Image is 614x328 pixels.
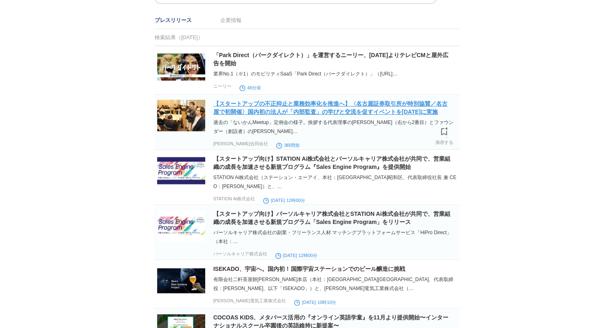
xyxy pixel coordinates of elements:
[213,275,458,293] div: 有限会社二軒茶屋餅[PERSON_NAME]本店（本社：[GEOGRAPHIC_DATA][GEOGRAPHIC_DATA]、代表取締役：[PERSON_NAME]、以下「ISEKADO」）と、...
[155,29,460,46] div: 検索結果（[DATE]）
[213,173,458,191] div: STATION Ai株式会社（ステーション・エーアイ、本社：[GEOGRAPHIC_DATA]昭和区、代表取締役社長 兼 CEO：[PERSON_NAME]）と、…
[213,211,450,225] a: 【スタートアップ向け】パーソルキャリア株式会社とSTATION Ai株式会社が共同で、営業組織の成長を加速させる新規プログラム「Sales Engine Program」をリリース
[213,52,448,66] a: 「Park Direct（パークダイレクト）」を運営するニーリー、[DATE]よりテレビCMと屋外広告を開始
[213,69,458,78] div: 業界No.1（※1）のモビリティSaaS「Park Direct（パークダイレクト）」（[URL]…
[213,228,458,246] div: パーソルキャリア株式会社の副業・フリーランス人材 マッチングプラットフォームサービス「HiPro Direct」（本社：…
[157,265,205,297] img: 170984-1-aa59cfa94f5ef97de3a7864bf1dbf258-1280x665.jpg
[157,100,205,131] img: 105109-7-b7b0b13354d5f30f276462a20bf58e96-2338x1533.jpg
[213,196,255,202] p: STATION Ai株式会社
[213,266,405,272] a: ISEKADO、宇宙へ。国内初！国際宇宙ステーションでのビール醸造に挑戦
[157,51,205,83] img: 45188-133-4f732e55414ce7855edc930207581471-1920x1080.jpg
[263,198,305,203] time: [DATE] 12時00分
[294,300,336,305] time: [DATE] 10時10分
[213,141,268,147] p: [PERSON_NAME]合同会社
[275,253,317,258] time: [DATE] 12時00分
[239,85,261,90] time: 48分前
[213,251,267,257] p: パーソルキャリア株式会社
[157,210,205,242] img: 22215-912-f4a2a24a3b698e70da67b927bdfd139a-800x300.png
[213,118,458,136] div: 過去の「ないかんMeetup」定例会の様子。挨拶する代表理事の[PERSON_NAME]（右から2番目）とファウンダー（創設者）の[PERSON_NAME]…
[213,100,448,115] a: 【スタートアップの不正抑止と業務効率化を推進へ】〈名古屋証券取引所が特別協賛／名古屋で初開催〉国内初の法人が「内部監査」の学びと交流を促すイベントを[DATE]に実施
[220,17,242,23] a: 企業情報
[213,298,286,304] p: [PERSON_NAME]電気工業株式会社
[276,143,300,148] time: 3時間前
[155,17,192,23] a: プレスリリース
[157,155,205,186] img: 95825-85-36718d813b9e82635d19ae463bb96488-1920x1080.png
[213,155,450,170] a: 【スタートアップ向け】STATION Ai株式会社とパーソルキャリア株式会社が共同で、営業組織の成長を加速させる新規プログラム『Sales Engine Program』を提供開始
[213,83,231,89] p: ニーリー
[435,125,453,145] a: 保存する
